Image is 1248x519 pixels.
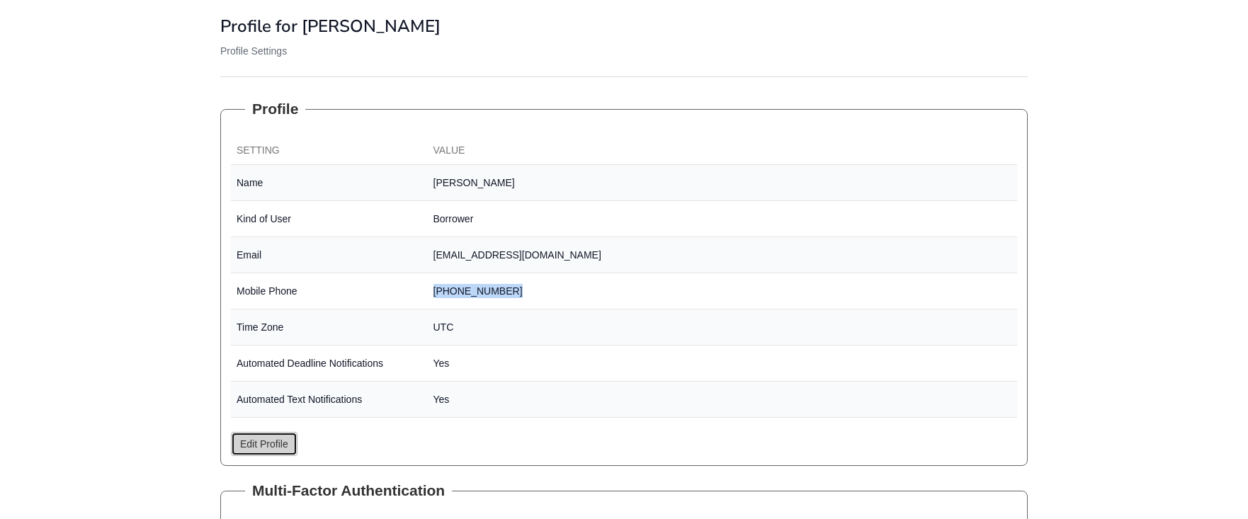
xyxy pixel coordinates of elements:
[231,273,428,309] td: Mobile Phone
[231,346,428,382] td: Automated Deadline Notifications
[428,346,1018,382] td: Yes
[231,137,428,165] th: Setting
[245,98,305,120] legend: Profile
[231,165,428,201] td: Name
[428,201,1018,237] td: Borrower
[231,382,428,418] td: Automated Text Notifications
[231,309,428,346] td: Time Zone
[428,382,1018,418] td: Yes
[245,480,452,501] legend: Multi-Factor Authentication
[220,44,1028,58] p: Profile Settings
[231,201,428,237] td: Kind of User
[220,17,1028,35] h1: Profile for [PERSON_NAME]
[428,137,1018,165] th: Value
[231,237,428,273] td: Email
[428,237,1018,273] td: [EMAIL_ADDRESS][DOMAIN_NAME]
[428,309,1018,346] td: UTC
[428,165,1018,201] td: [PERSON_NAME]
[231,432,297,456] a: Edit Profile
[428,273,1018,309] td: [PHONE_NUMBER]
